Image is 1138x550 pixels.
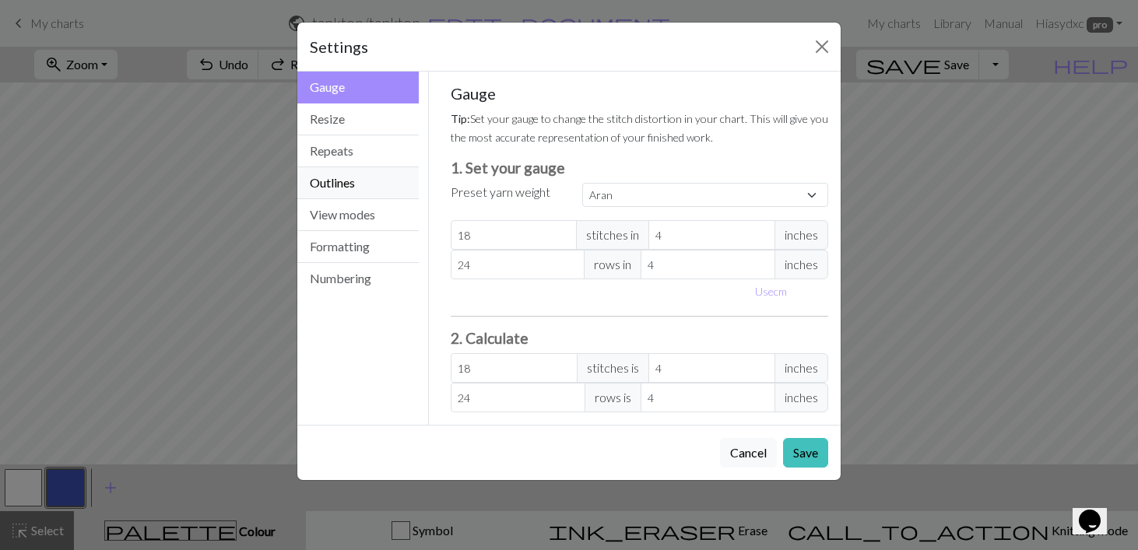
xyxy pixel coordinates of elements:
[577,353,649,383] span: stitches is
[585,383,641,412] span: rows is
[720,438,777,468] button: Cancel
[451,183,550,201] label: Preset yarn weight
[297,167,419,199] button: Outlines
[774,250,828,279] span: inches
[297,135,419,167] button: Repeats
[297,231,419,263] button: Formatting
[451,112,470,125] strong: Tip:
[297,103,419,135] button: Resize
[774,220,828,250] span: inches
[297,199,419,231] button: View modes
[310,35,368,58] h5: Settings
[1073,488,1122,534] iframe: chat widget
[576,220,649,250] span: stitches in
[451,84,829,103] h5: Gauge
[451,329,829,347] h3: 2. Calculate
[584,250,641,279] span: rows in
[774,353,828,383] span: inches
[297,72,419,103] button: Gauge
[748,279,794,303] button: Usecm
[297,263,419,294] button: Numbering
[810,34,834,59] button: Close
[783,438,828,468] button: Save
[774,383,828,412] span: inches
[451,159,829,177] h3: 1. Set your gauge
[451,112,828,144] small: Set your gauge to change the stitch distortion in your chart. This will give you the most accurat...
